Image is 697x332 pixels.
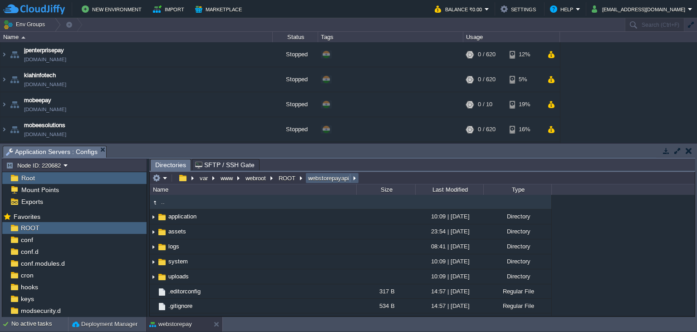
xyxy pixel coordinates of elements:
[12,213,42,220] a: Favorites
[150,210,157,224] img: AMDAwAAAACH5BAEAAAAALAAAAAABAAEAAAICRAEAOw==
[19,224,41,232] a: ROOT
[150,299,157,313] img: AMDAwAAAACH5BAEAAAAALAAAAAABAAEAAAICRAEAOw==
[415,224,483,238] div: 23:54 | [DATE]
[157,287,167,297] img: AMDAwAAAACH5BAEAAAAALAAAAAABAAEAAAICRAEAOw==
[82,4,144,15] button: New Environment
[8,142,21,167] img: AMDAwAAAACH5BAEAAAAALAAAAAABAAEAAAICRAEAOw==
[20,174,36,182] a: Root
[592,4,688,15] button: [EMAIL_ADDRESS][DOMAIN_NAME]
[510,117,539,142] div: 16%
[150,313,157,327] img: AMDAwAAAACH5BAEAAAAALAAAAAABAAEAAAICRAEAOw==
[484,184,551,195] div: Type
[157,257,167,267] img: AMDAwAAAACH5BAEAAAAALAAAAAABAAEAAAICRAEAOw==
[478,42,496,67] div: 0 / 620
[550,4,576,15] button: Help
[8,42,21,67] img: AMDAwAAAACH5BAEAAAAALAAAAAABAAEAAAICRAEAOw==
[464,32,560,42] div: Usage
[167,228,187,235] a: assets
[167,287,202,295] span: .editorconfig
[483,313,551,327] div: Regular File
[0,67,8,92] img: AMDAwAAAACH5BAEAAAAALAAAAAABAAEAAAICRAEAOw==
[356,313,415,327] div: 132 B
[273,142,318,167] div: Stopped
[319,32,463,42] div: Tags
[157,316,167,326] img: AMDAwAAAACH5BAEAAAAALAAAAAABAAEAAAICRAEAOw==
[478,67,496,92] div: 0 / 620
[11,317,68,332] div: No active tasks
[415,284,483,298] div: 14:57 | [DATE]
[150,172,695,184] input: Click to enter the path
[478,92,492,117] div: 0 / 10
[510,42,539,67] div: 12%
[167,302,194,310] a: .gitignore
[244,174,268,182] button: webroot
[0,92,8,117] img: AMDAwAAAACH5BAEAAAAALAAAAAABAAEAAAICRAEAOw==
[155,159,186,171] span: Directories
[153,4,187,15] button: Import
[0,42,8,67] img: AMDAwAAAACH5BAEAAAAALAAAAAABAAEAAAICRAEAOw==
[273,42,318,67] div: Stopped
[478,117,496,142] div: 0 / 620
[483,254,551,268] div: Directory
[195,159,255,170] span: SFTP / SSH Gate
[19,236,34,244] a: conf
[19,295,35,303] a: keys
[483,224,551,238] div: Directory
[219,174,235,182] button: www
[167,273,190,280] a: uploads
[356,299,415,313] div: 534 B
[356,284,415,298] div: 317 B
[21,36,25,39] img: AMDAwAAAACH5BAEAAAAALAAAAAABAAEAAAICRAEAOw==
[24,46,64,55] a: jpenterprisepay
[415,269,483,283] div: 10:09 | [DATE]
[157,227,167,237] img: AMDAwAAAACH5BAEAAAAALAAAAAABAAEAAAICRAEAOw==
[150,284,157,298] img: AMDAwAAAACH5BAEAAAAALAAAAAABAAEAAAICRAEAOw==
[8,67,21,92] img: AMDAwAAAACH5BAEAAAAALAAAAAABAAEAAAICRAEAOw==
[415,313,483,327] div: 11:43 | [DATE]
[510,92,539,117] div: 19%
[307,174,351,182] button: webstorepayapi
[19,271,35,279] a: cron
[6,161,64,169] button: Node ID: 220682
[510,142,539,167] div: 14%
[273,92,318,117] div: Stopped
[415,299,483,313] div: 14:57 | [DATE]
[157,212,167,222] img: AMDAwAAAACH5BAEAAAAALAAAAAABAAEAAAICRAEAOw==
[415,239,483,253] div: 08:41 | [DATE]
[167,243,181,250] a: logs
[20,198,44,206] a: Exports
[659,296,688,323] iframe: chat widget
[160,198,166,206] span: ..
[483,299,551,313] div: Regular File
[24,96,51,105] a: mobeepay
[483,284,551,298] div: Regular File
[0,117,8,142] img: AMDAwAAAACH5BAEAAAAALAAAAAABAAEAAAICRAEAOw==
[149,320,192,329] button: webstorepay
[415,209,483,223] div: 10:09 | [DATE]
[483,209,551,223] div: Directory
[151,184,356,195] div: Name
[501,4,539,15] button: Settings
[19,283,39,291] a: hooks
[478,142,496,167] div: 0 / 620
[157,302,167,312] img: AMDAwAAAACH5BAEAAAAALAAAAAABAAEAAAICRAEAOw==
[157,242,167,252] img: AMDAwAAAACH5BAEAAAAALAAAAAABAAEAAAICRAEAOw==
[8,117,21,142] img: AMDAwAAAACH5BAEAAAAALAAAAAABAAEAAAICRAEAOw==
[150,255,157,269] img: AMDAwAAAACH5BAEAAAAALAAAAAABAAEAAAICRAEAOw==
[8,92,21,117] img: AMDAwAAAACH5BAEAAAAALAAAAAABAAEAAAICRAEAOw==
[24,121,65,130] span: mobeesolutions
[20,186,60,194] span: Mount Points
[273,117,318,142] div: Stopped
[150,240,157,254] img: AMDAwAAAACH5BAEAAAAALAAAAAABAAEAAAICRAEAOw==
[12,213,42,221] span: Favorites
[3,4,65,15] img: CloudJiffy
[1,32,272,42] div: Name
[24,71,56,80] span: kiahinfotech
[150,225,157,239] img: AMDAwAAAACH5BAEAAAAALAAAAAABAAEAAAICRAEAOw==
